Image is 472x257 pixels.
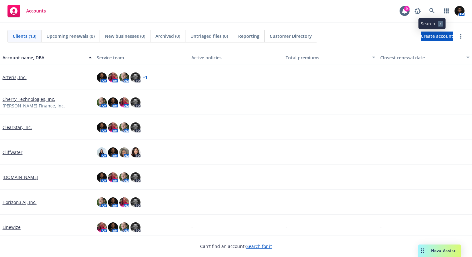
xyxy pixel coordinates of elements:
[190,33,228,39] span: Untriaged files (0)
[97,197,107,207] img: photo
[378,50,472,65] button: Closest renewal date
[2,224,21,230] a: Linewize
[130,222,140,232] img: photo
[97,97,107,107] img: photo
[130,97,140,107] img: photo
[246,243,272,249] a: Search for it
[2,102,65,109] span: [PERSON_NAME] Finance, Inc.
[108,72,118,82] img: photo
[119,122,129,132] img: photo
[455,6,465,16] img: photo
[2,149,22,156] a: Cliffwater
[13,33,36,39] span: Clients (13)
[2,199,37,205] a: Horizon3 AI, Inc.
[2,74,27,81] a: Arteris, Inc.
[270,33,312,39] span: Customer Directory
[143,76,147,79] a: + 1
[238,33,259,39] span: Reporting
[404,6,410,12] div: 9
[97,122,107,132] img: photo
[130,172,140,182] img: photo
[380,74,382,81] span: -
[440,5,453,17] a: Switch app
[119,72,129,82] img: photo
[119,197,129,207] img: photo
[286,224,287,230] span: -
[108,222,118,232] img: photo
[380,149,382,156] span: -
[191,199,193,205] span: -
[26,8,46,13] span: Accounts
[191,124,193,131] span: -
[286,174,287,180] span: -
[108,197,118,207] img: photo
[457,32,465,40] a: more
[97,72,107,82] img: photo
[97,147,107,157] img: photo
[130,122,140,132] img: photo
[426,5,438,17] a: Search
[191,99,193,106] span: -
[94,50,189,65] button: Service team
[286,74,287,81] span: -
[200,243,272,250] span: Can't find an account?
[189,50,283,65] button: Active policies
[191,54,281,61] div: Active policies
[155,33,180,39] span: Archived (0)
[380,54,463,61] div: Closest renewal date
[283,50,377,65] button: Total premiums
[2,96,55,102] a: Cherry Technologies, Inc.
[286,99,287,106] span: -
[97,172,107,182] img: photo
[130,72,140,82] img: photo
[380,224,382,230] span: -
[47,33,95,39] span: Upcoming renewals (0)
[2,54,85,61] div: Account name, DBA
[119,222,129,232] img: photo
[418,245,461,257] button: Nova Assist
[2,124,32,131] a: ClearStar, Inc.
[105,33,145,39] span: New businesses (0)
[380,124,382,131] span: -
[130,147,140,157] img: photo
[191,74,193,81] span: -
[108,122,118,132] img: photo
[108,147,118,157] img: photo
[380,99,382,106] span: -
[5,2,48,20] a: Accounts
[2,174,38,180] a: [DOMAIN_NAME]
[286,199,287,205] span: -
[286,149,287,156] span: -
[286,54,368,61] div: Total premiums
[286,124,287,131] span: -
[421,32,453,41] a: Create account
[191,174,193,180] span: -
[191,149,193,156] span: -
[119,97,129,107] img: photo
[380,199,382,205] span: -
[421,30,453,42] span: Create account
[411,5,424,17] a: Report a Bug
[191,224,193,230] span: -
[130,197,140,207] img: photo
[431,248,456,253] span: Nova Assist
[119,172,129,182] img: photo
[418,245,426,257] div: Drag to move
[108,97,118,107] img: photo
[97,222,107,232] img: photo
[108,172,118,182] img: photo
[119,147,129,157] img: photo
[97,54,186,61] div: Service team
[380,174,382,180] span: -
